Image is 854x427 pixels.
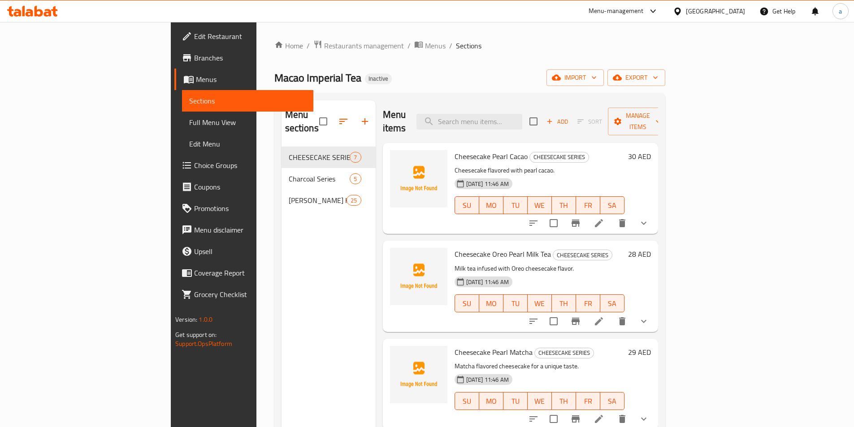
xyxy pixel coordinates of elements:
[174,47,313,69] a: Branches
[507,297,524,310] span: TU
[615,72,658,83] span: export
[194,52,306,63] span: Branches
[174,155,313,176] a: Choice Groups
[175,338,232,349] a: Support.OpsPlatform
[686,6,745,16] div: [GEOGRAPHIC_DATA]
[347,196,360,205] span: 25
[350,173,361,184] div: items
[333,111,354,132] span: Sort sections
[503,294,528,312] button: TU
[182,90,313,112] a: Sections
[383,108,406,135] h2: Menu items
[594,218,604,229] a: Edit menu item
[194,160,306,171] span: Choice Groups
[531,297,548,310] span: WE
[580,395,597,408] span: FR
[390,150,447,207] img: Cheesecake Pearl Cacao
[555,199,572,212] span: TH
[552,294,576,312] button: TH
[565,212,586,234] button: Branch-specific-item
[576,392,600,410] button: FR
[523,311,544,332] button: sort-choices
[390,248,447,305] img: Cheesecake Oreo Pearl Milk Tea
[535,348,594,358] span: CHEESECAKE SERIES
[503,392,528,410] button: TU
[600,392,624,410] button: SA
[594,414,604,424] a: Edit menu item
[350,175,360,183] span: 5
[531,395,548,408] span: WE
[289,173,350,184] div: Charcoal Series
[194,246,306,257] span: Upsell
[615,110,661,133] span: Manage items
[455,263,624,274] p: Milk tea infused with Oreo cheesecake flavor.
[611,311,633,332] button: delete
[407,40,411,51] li: /
[523,212,544,234] button: sort-choices
[289,152,350,163] div: CHEESECAKE SERIES
[459,395,476,408] span: SU
[390,346,447,403] img: Cheesecake Pearl Matcha
[528,196,552,214] button: WE
[274,40,665,52] nav: breadcrumb
[608,108,668,135] button: Manage items
[174,241,313,262] a: Upsell
[455,247,551,261] span: Cheesecake Oreo Pearl Milk Tea
[175,329,217,341] span: Get support on:
[638,414,649,424] svg: Show Choices
[531,199,548,212] span: WE
[594,316,604,327] a: Edit menu item
[194,224,306,235] span: Menu disclaimer
[174,198,313,219] a: Promotions
[455,392,479,410] button: SU
[182,133,313,155] a: Edit Menu
[543,115,572,129] button: Add
[638,218,649,229] svg: Show Choices
[553,250,612,260] span: CHEESECAKE SERIES
[365,73,392,84] div: Inactive
[633,311,655,332] button: show more
[456,40,481,51] span: Sections
[543,115,572,129] span: Add item
[483,395,500,408] span: MO
[174,284,313,305] a: Grocery Checklist
[463,180,512,188] span: [DATE] 11:46 AM
[545,116,569,127] span: Add
[463,278,512,286] span: [DATE] 11:46 AM
[282,168,376,190] div: Charcoal Series5
[544,214,563,233] span: Select to update
[628,248,651,260] h6: 28 AED
[544,312,563,331] span: Select to update
[189,117,306,128] span: Full Menu View
[455,294,479,312] button: SU
[463,375,512,384] span: [DATE] 11:46 AM
[282,147,376,168] div: CHEESECAKE SERIES7
[479,196,503,214] button: MO
[282,143,376,215] nav: Menu sections
[455,165,624,176] p: Cheesecake flavored with pearl cacao.
[189,138,306,149] span: Edit Menu
[604,395,621,408] span: SA
[314,112,333,131] span: Select all sections
[546,69,604,86] button: import
[175,314,197,325] span: Version:
[529,152,589,163] div: CHEESECAKE SERIES
[633,212,655,234] button: show more
[324,40,404,51] span: Restaurants management
[638,316,649,327] svg: Show Choices
[455,196,479,214] button: SU
[580,199,597,212] span: FR
[483,199,500,212] span: MO
[196,74,306,85] span: Menus
[459,199,476,212] span: SU
[483,297,500,310] span: MO
[552,392,576,410] button: TH
[350,153,360,162] span: 7
[350,152,361,163] div: items
[425,40,446,51] span: Menus
[530,152,589,162] span: CHEESECAKE SERIES
[524,112,543,131] span: Select section
[507,199,524,212] span: TU
[555,395,572,408] span: TH
[576,196,600,214] button: FR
